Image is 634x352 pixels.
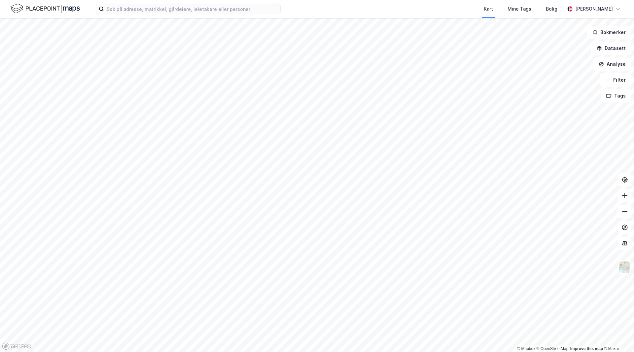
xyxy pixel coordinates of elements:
[2,342,31,350] a: Mapbox homepage
[600,73,631,87] button: Filter
[601,89,631,102] button: Tags
[587,26,631,39] button: Bokmerker
[537,346,569,351] a: OpenStreetMap
[570,346,603,351] a: Improve this map
[593,58,631,71] button: Analyse
[508,5,531,13] div: Mine Tags
[591,42,631,55] button: Datasett
[517,346,535,351] a: Mapbox
[484,5,493,13] div: Kart
[104,4,280,14] input: Søk på adresse, matrikkel, gårdeiere, leietakere eller personer
[575,5,613,13] div: [PERSON_NAME]
[11,3,80,15] img: logo.f888ab2527a4732fd821a326f86c7f29.svg
[546,5,557,13] div: Bolig
[618,261,631,273] img: Z
[601,320,634,352] iframe: Chat Widget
